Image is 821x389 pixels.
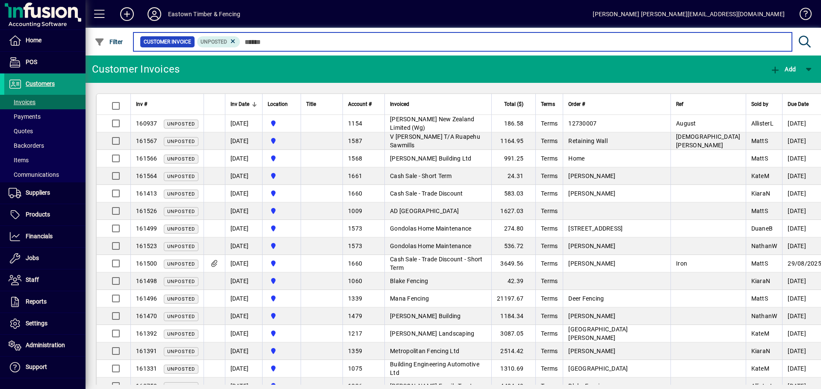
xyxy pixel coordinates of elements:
[167,191,195,197] span: Unposted
[348,260,362,267] span: 1660
[568,190,615,197] span: [PERSON_NAME]
[268,259,295,268] span: Holyoake St
[4,138,86,153] a: Backorders
[348,155,362,162] span: 1568
[167,366,195,372] span: Unposted
[268,276,295,286] span: Holyoake St
[568,99,585,109] span: Order #
[225,307,262,325] td: [DATE]
[348,99,379,109] div: Account #
[390,99,409,109] span: Invoiced
[167,296,195,302] span: Unposted
[197,36,240,47] mat-chip: Customer Invoice Status: Unposted
[390,225,471,232] span: Gondolas Home Maintenance
[167,331,195,337] span: Unposted
[136,190,157,197] span: 161413
[136,137,157,144] span: 161567
[268,311,295,321] span: Holyoake St
[751,137,768,144] span: MattS
[144,38,191,46] span: Customer Invoice
[167,349,195,354] span: Unposted
[136,208,157,214] span: 161526
[4,182,86,204] a: Suppliers
[268,99,288,109] span: Location
[491,132,535,150] td: 1164.95
[4,269,86,291] a: Staff
[4,313,86,334] a: Settings
[167,139,195,144] span: Unposted
[348,313,362,319] span: 1479
[4,30,86,51] a: Home
[541,225,558,232] span: Terms
[568,326,628,341] span: [GEOGRAPHIC_DATA][PERSON_NAME]
[9,171,59,178] span: Communications
[676,133,741,149] span: [DEMOGRAPHIC_DATA][PERSON_NAME]
[568,137,608,144] span: Retaining Wall
[348,348,362,354] span: 1359
[751,243,777,249] span: NathanW
[136,173,157,179] span: 161564
[9,128,33,135] span: Quotes
[348,173,362,179] span: 1661
[751,120,774,127] span: AllisterL
[4,204,86,225] a: Products
[26,342,65,348] span: Administration
[167,261,195,267] span: Unposted
[568,173,615,179] span: [PERSON_NAME]
[348,330,362,337] span: 1217
[541,348,558,354] span: Terms
[568,225,623,232] span: [STREET_ADDRESS]
[751,278,771,284] span: KiaraN
[491,307,535,325] td: 1184.34
[167,314,195,319] span: Unposted
[541,173,558,179] span: Terms
[225,132,262,150] td: [DATE]
[4,291,86,313] a: Reports
[9,142,44,149] span: Backorders
[491,290,535,307] td: 21197.67
[390,256,483,271] span: Cash Sale - Trade Discount - Short Term
[541,365,558,372] span: Terms
[348,99,372,109] span: Account #
[541,260,558,267] span: Terms
[4,226,86,247] a: Financials
[491,237,535,255] td: 536.72
[167,226,195,232] span: Unposted
[225,290,262,307] td: [DATE]
[26,80,55,87] span: Customers
[26,233,53,240] span: Financials
[348,120,362,127] span: 1154
[225,237,262,255] td: [DATE]
[225,185,262,202] td: [DATE]
[9,157,29,164] span: Items
[491,150,535,167] td: 991.25
[268,329,295,338] span: Holyoake St
[751,190,771,197] span: KiaraN
[676,120,696,127] span: August
[92,34,125,50] button: Filter
[751,313,777,319] span: NathanW
[225,342,262,360] td: [DATE]
[751,155,768,162] span: MattS
[491,167,535,185] td: 24.31
[136,243,157,249] span: 161523
[497,99,531,109] div: Total ($)
[751,295,768,302] span: MattS
[768,61,798,77] button: Add
[4,95,86,109] a: Invoices
[225,360,262,377] td: [DATE]
[568,243,615,249] span: [PERSON_NAME]
[113,6,141,22] button: Add
[751,173,769,179] span: KateM
[568,348,615,354] span: [PERSON_NAME]
[568,99,665,109] div: Order #
[568,155,585,162] span: Home
[4,153,86,167] a: Items
[491,342,535,360] td: 2514.42
[676,99,683,109] span: Ref
[136,155,157,162] span: 161566
[390,208,459,214] span: AD [GEOGRAPHIC_DATA]
[92,62,180,76] div: Customer Invoices
[348,365,362,372] span: 1075
[225,150,262,167] td: [DATE]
